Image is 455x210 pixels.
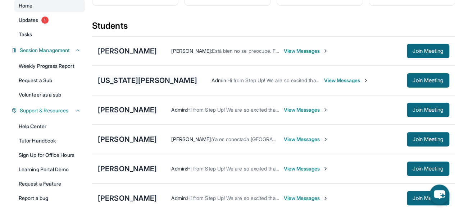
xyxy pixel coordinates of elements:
span: View Messages [283,165,328,172]
span: Join Meeting [413,167,443,171]
a: Tutor Handbook [14,134,85,147]
span: Join Meeting [413,49,443,53]
a: Request a Sub [14,74,85,87]
span: Admin : [171,195,187,201]
button: Support & Resources [17,107,81,114]
a: Help Center [14,120,85,133]
span: Session Management [20,47,70,54]
span: Join Meeting [413,78,443,83]
span: Support & Resources [20,107,68,114]
span: Home [19,2,32,9]
div: [PERSON_NAME] [98,46,157,56]
button: chat-button [429,185,449,204]
button: Session Management [17,47,81,54]
span: Ya es conectada [GEOGRAPHIC_DATA] [212,136,300,142]
span: Join Meeting [413,108,443,112]
button: Join Meeting [407,73,449,88]
span: View Messages [324,77,369,84]
button: Join Meeting [407,162,449,176]
img: Chevron-Right [323,136,328,142]
a: Volunteer as a sub [14,88,85,101]
span: [PERSON_NAME] : [171,136,212,142]
a: Sign Up for Office Hours [14,149,85,162]
img: Chevron-Right [323,195,328,201]
img: Chevron-Right [323,166,328,172]
div: [PERSON_NAME] [98,105,157,115]
span: 1 [41,17,49,24]
span: Admin : [171,165,187,172]
span: Updates [19,17,38,24]
span: View Messages [283,195,328,202]
button: Join Meeting [407,191,449,205]
span: Join Meeting [413,137,443,141]
span: View Messages [283,47,328,55]
span: View Messages [283,136,328,143]
button: Join Meeting [407,132,449,146]
div: Students [92,20,455,36]
a: Updates1 [14,14,85,27]
img: Chevron-Right [323,107,328,113]
span: Está bien no se preocupe. Fue un placer conocer a Genisis [212,48,346,54]
span: [PERSON_NAME] : [171,48,212,54]
img: Chevron-Right [363,78,369,83]
a: Weekly Progress Report [14,60,85,73]
span: Admin : [211,77,227,83]
a: Request a Feature [14,177,85,190]
a: Learning Portal Demo [14,163,85,176]
span: Tasks [19,31,32,38]
a: Tasks [14,28,85,41]
span: Join Meeting [413,196,443,200]
div: [US_STATE][PERSON_NAME] [98,75,197,85]
div: [PERSON_NAME] [98,164,157,174]
div: [PERSON_NAME] [98,193,157,203]
span: Admin : [171,107,187,113]
span: View Messages [283,106,328,113]
a: Report a bug [14,192,85,205]
div: [PERSON_NAME] [98,134,157,144]
img: Chevron-Right [323,48,328,54]
button: Join Meeting [407,103,449,117]
button: Join Meeting [407,44,449,58]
